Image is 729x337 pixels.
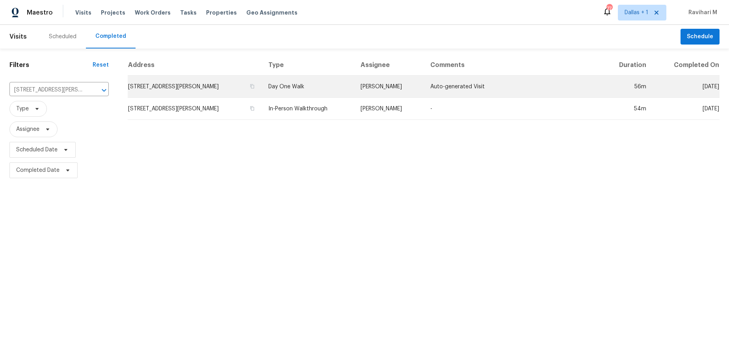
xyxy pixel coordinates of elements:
[95,32,126,40] div: Completed
[75,9,91,17] span: Visits
[128,55,262,76] th: Address
[206,9,237,17] span: Properties
[424,76,602,98] td: Auto-generated Visit
[601,98,653,120] td: 54m
[27,9,53,17] span: Maestro
[685,9,717,17] span: Ravihari M
[128,76,262,98] td: [STREET_ADDRESS][PERSON_NAME]
[262,98,354,120] td: In-Person Walkthrough
[249,105,256,112] button: Copy Address
[9,84,87,96] input: Search for an address...
[49,33,76,41] div: Scheduled
[653,98,720,120] td: [DATE]
[9,28,27,45] span: Visits
[354,76,424,98] td: [PERSON_NAME]
[262,76,354,98] td: Day One Walk
[262,55,354,76] th: Type
[135,9,171,17] span: Work Orders
[93,61,109,69] div: Reset
[9,61,93,69] h1: Filters
[681,29,720,45] button: Schedule
[653,76,720,98] td: [DATE]
[601,55,653,76] th: Duration
[246,9,298,17] span: Geo Assignments
[128,98,262,120] td: [STREET_ADDRESS][PERSON_NAME]
[354,55,424,76] th: Assignee
[16,146,58,154] span: Scheduled Date
[16,105,29,113] span: Type
[625,9,648,17] span: Dallas + 1
[601,76,653,98] td: 56m
[687,32,713,42] span: Schedule
[101,9,125,17] span: Projects
[424,98,602,120] td: -
[606,5,612,13] div: 77
[653,55,720,76] th: Completed On
[249,83,256,90] button: Copy Address
[16,125,39,133] span: Assignee
[180,10,197,15] span: Tasks
[16,166,60,174] span: Completed Date
[99,85,110,96] button: Open
[354,98,424,120] td: [PERSON_NAME]
[424,55,602,76] th: Comments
